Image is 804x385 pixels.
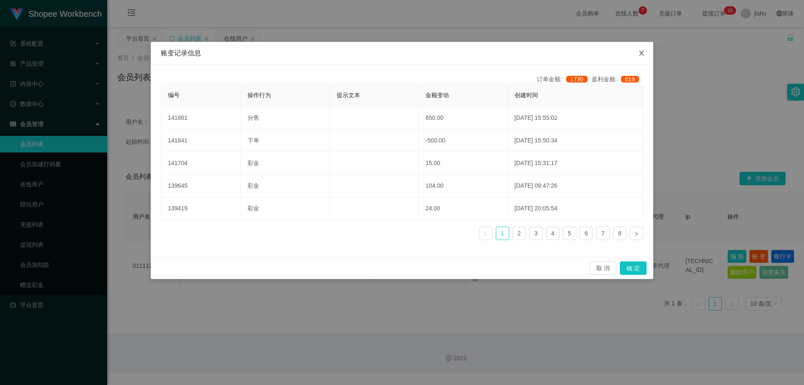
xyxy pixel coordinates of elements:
[508,129,643,152] td: [DATE] 15:50:34
[161,152,241,175] td: 141704
[566,76,588,83] span: 1730
[479,227,492,240] li: 上一页
[241,107,330,129] td: 分售
[563,227,576,240] a: 5
[241,152,330,175] td: 彩金
[425,92,449,98] span: 金额变动
[613,227,626,240] li: 8
[241,175,330,197] td: 彩金
[419,175,508,197] td: 104.00
[546,227,559,240] a: 4
[613,227,626,240] a: 8
[592,75,643,84] div: 盈利金额:
[161,129,241,152] td: 141841
[634,231,639,236] i: 图标: right
[513,227,526,240] a: 2
[590,261,616,275] button: 取 消
[508,197,643,220] td: [DATE] 20:05:54
[508,107,643,129] td: [DATE] 15:55:02
[546,227,559,240] li: 4
[241,129,330,152] td: 下单
[496,227,509,240] a: 1
[621,76,639,83] span: 619
[161,107,241,129] td: 141861
[247,92,271,98] span: 操作行为
[419,107,508,129] td: 650.00
[515,92,538,98] span: 创建时间
[161,49,643,58] div: 账变记录信息
[419,152,508,175] td: 15.00
[161,197,241,220] td: 139419
[597,227,609,240] a: 7
[630,42,653,65] button: Close
[630,227,643,240] li: 下一页
[508,175,643,197] td: [DATE] 09:47:26
[168,92,180,98] span: 编号
[241,197,330,220] td: 彩金
[483,231,488,236] i: 图标: left
[337,92,360,98] span: 提示文本
[638,50,645,57] i: 图标: close
[620,261,647,275] button: 确 定
[580,227,593,240] a: 6
[419,197,508,220] td: 24.00
[530,227,542,240] a: 3
[419,129,508,152] td: -500.00
[161,175,241,197] td: 139645
[508,152,643,175] td: [DATE] 15:31:17
[537,75,592,84] div: 订单金额:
